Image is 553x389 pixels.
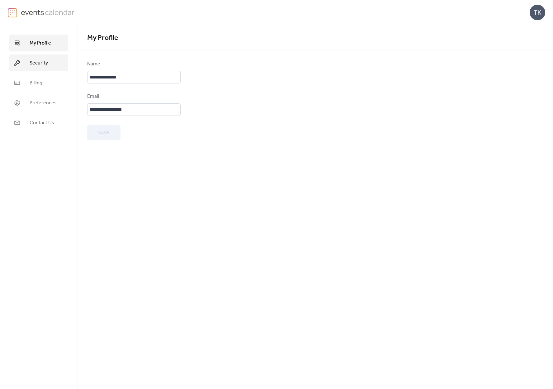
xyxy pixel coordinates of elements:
[30,59,48,67] span: Security
[87,93,179,100] div: Email
[9,55,68,71] a: Security
[9,74,68,91] a: Billing
[9,94,68,111] a: Preferences
[87,31,118,45] span: My Profile
[9,114,68,131] a: Contact Us
[30,119,54,127] span: Contact Us
[8,7,17,17] img: logo
[30,79,42,87] span: Billing
[21,7,75,17] img: logo-type
[30,40,51,47] span: My Profile
[530,5,545,20] div: TK
[87,60,179,68] div: Name
[30,99,57,107] span: Preferences
[9,35,68,51] a: My Profile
